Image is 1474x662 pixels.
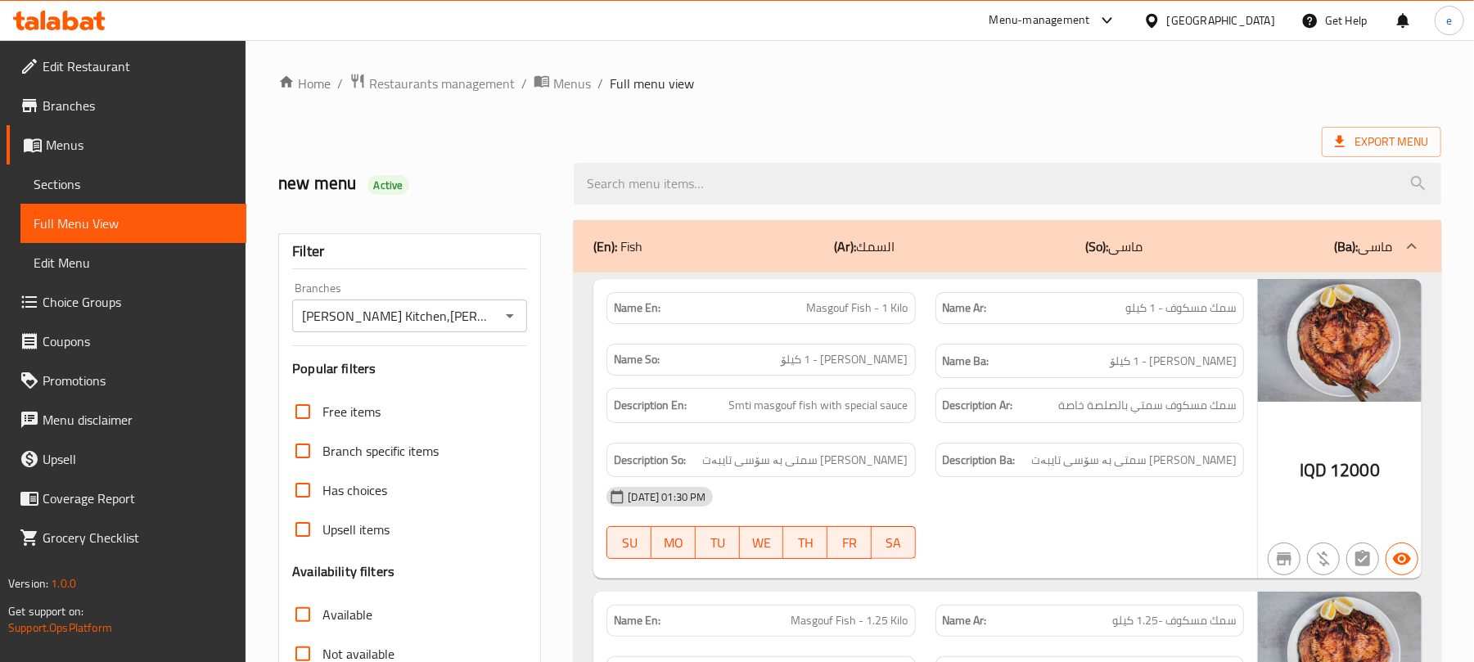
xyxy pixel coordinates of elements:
[367,178,410,193] span: Active
[574,220,1441,272] div: (En): Fish(Ar):السمك(So):ماسی(Ba):ماسی
[43,449,233,469] span: Upsell
[943,395,1013,416] strong: Description Ar:
[498,304,521,327] button: Open
[989,11,1090,30] div: Menu-management
[322,520,390,539] span: Upsell items
[278,73,1441,94] nav: breadcrumb
[292,234,527,269] div: Filter
[834,236,895,256] p: السمك
[740,526,784,559] button: WE
[943,351,989,372] strong: Name Ba:
[834,234,856,259] b: (Ar):
[702,531,733,555] span: TU
[729,395,908,416] span: Smti masgouf fish with special sauce
[322,441,439,461] span: Branch specific items
[369,74,515,93] span: Restaurants management
[593,234,617,259] b: (En):
[7,47,246,86] a: Edit Restaurant
[1330,454,1380,486] span: 12000
[1386,543,1418,575] button: Available
[1335,132,1428,152] span: Export Menu
[834,531,865,555] span: FR
[43,56,233,76] span: Edit Restaurant
[7,400,246,439] a: Menu disclaimer
[1167,11,1275,29] div: [GEOGRAPHIC_DATA]
[292,359,527,378] h3: Popular filters
[43,410,233,430] span: Menu disclaimer
[1300,454,1327,486] span: IQD
[7,479,246,518] a: Coverage Report
[7,282,246,322] a: Choice Groups
[1058,395,1237,416] span: سمك مسكوف سمتي بالصلصة خاصة
[553,74,591,93] span: Menus
[1268,543,1300,575] button: Not branch specific item
[8,601,83,622] span: Get support on:
[597,74,603,93] li: /
[827,526,872,559] button: FR
[791,612,908,629] span: Masgouf Fish - 1.25 Kilo
[614,351,660,368] strong: Name So:
[367,175,410,195] div: Active
[51,573,76,594] span: 1.0.0
[521,74,527,93] li: /
[43,371,233,390] span: Promotions
[43,96,233,115] span: Branches
[1258,279,1422,402] img: %D9%83%D9%8A%D9%84%D9%88_%D8%B3%D9%85%D9%83_%D9%85%D8%B3%D9%83%D9%88%D9%81638931078404374716.jpg
[1334,236,1392,256] p: ماسی
[7,125,246,164] a: Menus
[43,528,233,547] span: Grocery Checklist
[337,74,343,93] li: /
[7,86,246,125] a: Branches
[1112,612,1237,629] span: سمك مسكوف -1.25 كيلو
[292,562,394,581] h3: Availability filters
[614,612,660,629] strong: Name En:
[614,531,645,555] span: SU
[8,617,112,638] a: Support.OpsPlatform
[43,489,233,508] span: Coverage Report
[1125,299,1237,317] span: سمك مسكوف - 1 كيلو
[943,612,987,629] strong: Name Ar:
[20,164,246,204] a: Sections
[1322,127,1441,157] span: Export Menu
[872,526,916,559] button: SA
[878,531,909,555] span: SA
[278,74,331,93] a: Home
[621,489,712,505] span: [DATE] 01:30 PM
[614,395,687,416] strong: Description En:
[783,526,827,559] button: TH
[43,331,233,351] span: Coupons
[1307,543,1340,575] button: Purchased item
[610,74,694,93] span: Full menu view
[322,480,387,500] span: Has choices
[574,163,1441,205] input: search
[34,174,233,194] span: Sections
[7,439,246,479] a: Upsell
[1346,543,1379,575] button: Not has choices
[807,299,908,317] span: Masgouf Fish - 1 Kilo
[696,526,740,559] button: TU
[943,299,987,317] strong: Name Ar:
[782,351,908,368] span: [PERSON_NAME] - 1 کیلۆ
[7,518,246,557] a: Grocery Checklist
[943,450,1016,471] strong: Description Ba:
[322,402,381,421] span: Free items
[278,171,554,196] h2: new menu
[349,73,515,94] a: Restaurants management
[46,135,233,155] span: Menus
[322,605,372,624] span: Available
[1085,234,1108,259] b: (So):
[34,253,233,272] span: Edit Menu
[20,243,246,282] a: Edit Menu
[8,573,48,594] span: Version:
[593,236,642,256] p: Fish
[1085,236,1143,256] p: ماسی
[790,531,821,555] span: TH
[1334,234,1358,259] b: (Ba):
[7,322,246,361] a: Coupons
[534,73,591,94] a: Menus
[651,526,696,559] button: MO
[614,450,686,471] strong: Description So:
[746,531,778,555] span: WE
[7,361,246,400] a: Promotions
[658,531,689,555] span: MO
